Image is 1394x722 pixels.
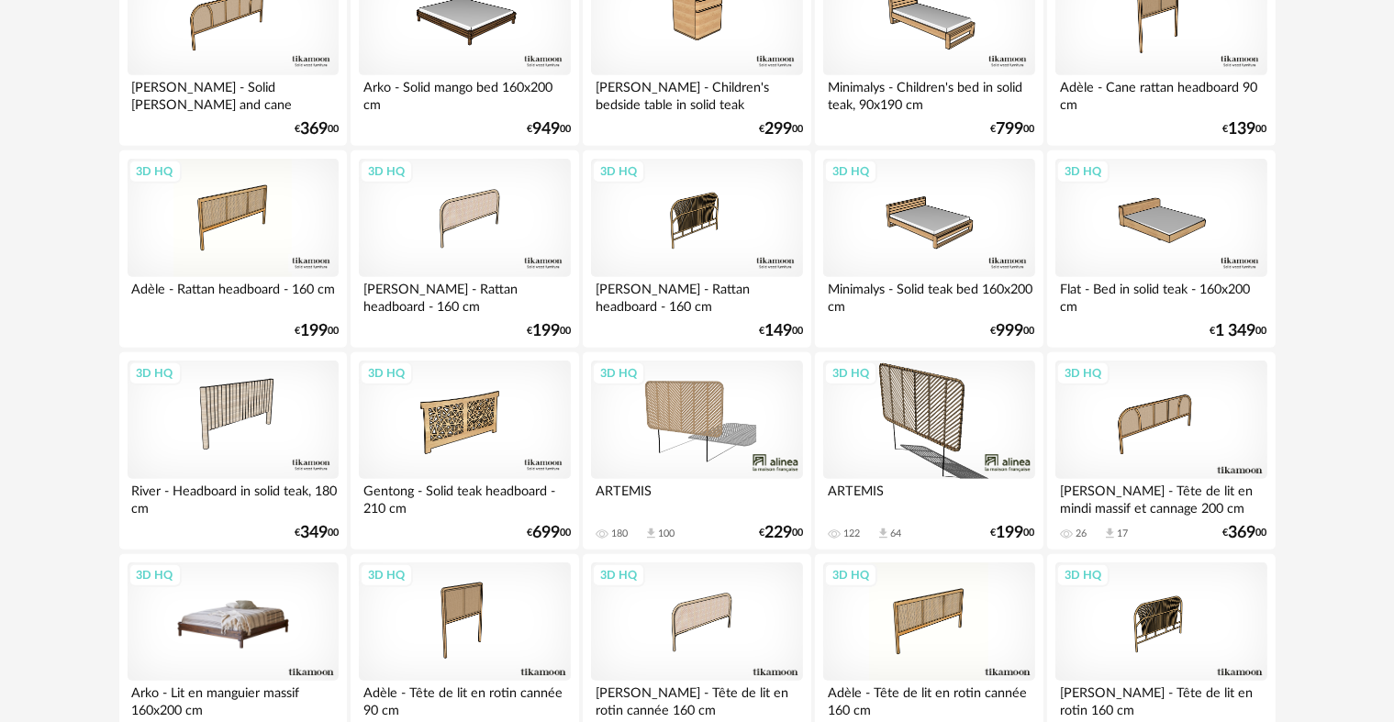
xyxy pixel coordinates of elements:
div: 64 [890,528,901,540]
div: ARTEMIS [823,479,1034,516]
div: 3D HQ [1056,361,1110,385]
div: € 00 [991,527,1035,539]
div: 17 [1117,528,1128,540]
div: 3D HQ [360,160,413,183]
div: Minimalys - Children's bed in solid teak, 90x190 cm [823,75,1034,112]
div: ARTEMIS [591,479,802,516]
div: 100 [658,528,675,540]
div: 3D HQ [592,160,645,183]
div: Adèle - Tête de lit en rotin cannée 160 cm [823,681,1034,717]
div: Flat - Bed in solid teak - 160x200 cm [1055,277,1266,314]
span: 199 [997,527,1024,539]
div: 180 [611,528,628,540]
div: [PERSON_NAME] - Solid [PERSON_NAME] and cane headboard, 200 cm [128,75,339,112]
a: 3D HQ Adèle - Rattan headboard - 160 cm €19900 [119,150,347,349]
div: [PERSON_NAME] - Children's bedside table in solid teak [591,75,802,112]
a: 3D HQ ARTEMIS 122 Download icon 64 €19900 [815,352,1043,550]
div: € 00 [759,527,803,539]
span: 369 [300,123,328,136]
div: 3D HQ [128,563,182,587]
div: € 00 [759,123,803,136]
div: € 00 [527,325,571,338]
div: 3D HQ [1056,563,1110,587]
span: 699 [532,527,560,539]
div: € 00 [527,123,571,136]
div: Minimalys - Solid teak bed 160x200 cm [823,277,1034,314]
span: 949 [532,123,560,136]
div: 3D HQ [360,361,413,385]
span: 299 [764,123,792,136]
div: 26 [1076,528,1087,540]
div: € 00 [991,325,1035,338]
a: 3D HQ Minimalys - Solid teak bed 160x200 cm €99900 [815,150,1043,349]
a: 3D HQ River - Headboard in solid teak, 180 cm €34900 [119,352,347,550]
div: Arko - Solid mango bed 160x200 cm [359,75,570,112]
div: € 00 [759,325,803,338]
div: € 00 [527,527,571,539]
a: 3D HQ [PERSON_NAME] - Rattan headboard - 160 cm €19900 [351,150,578,349]
div: Adèle - Rattan headboard - 160 cm [128,277,339,314]
div: 3D HQ [824,361,877,385]
span: 999 [997,325,1024,338]
div: € 00 [295,325,339,338]
span: 799 [997,123,1024,136]
span: 139 [1229,123,1256,136]
div: € 00 [991,123,1035,136]
div: [PERSON_NAME] - Tête de lit en mindi massif et cannage 200 cm [1055,479,1266,516]
div: 3D HQ [824,563,877,587]
div: 3D HQ [128,160,182,183]
div: € 00 [295,527,339,539]
div: Gentong - Solid teak headboard - 210 cm [359,479,570,516]
span: 1 349 [1216,325,1256,338]
div: Arko - Lit en manguier massif 160x200 cm [128,681,339,717]
div: 3D HQ [592,361,645,385]
a: 3D HQ [PERSON_NAME] - Tête de lit en mindi massif et cannage 200 cm 26 Download icon 17 €36900 [1047,352,1275,550]
span: 199 [300,325,328,338]
div: 122 [843,528,860,540]
span: Download icon [1103,527,1117,540]
a: 3D HQ ARTEMIS 180 Download icon 100 €22900 [583,352,810,550]
div: 3D HQ [592,563,645,587]
span: 369 [1229,527,1256,539]
div: Adèle - Cane rattan headboard 90 cm [1055,75,1266,112]
div: [PERSON_NAME] - Tête de lit en rotin 160 cm [1055,681,1266,717]
div: € 00 [295,123,339,136]
div: [PERSON_NAME] - Rattan headboard - 160 cm [359,277,570,314]
span: 149 [764,325,792,338]
div: 3D HQ [128,361,182,385]
div: € 00 [1210,325,1267,338]
div: 3D HQ [360,563,413,587]
a: 3D HQ Gentong - Solid teak headboard - 210 cm €69900 [351,352,578,550]
span: Download icon [644,527,658,540]
div: Adèle - Tête de lit en rotin cannée 90 cm [359,681,570,717]
div: River - Headboard in solid teak, 180 cm [128,479,339,516]
div: € 00 [1223,123,1267,136]
div: 3D HQ [824,160,877,183]
span: 229 [764,527,792,539]
span: 349 [300,527,328,539]
span: Download icon [876,527,890,540]
div: € 00 [1223,527,1267,539]
div: [PERSON_NAME] - Rattan headboard - 160 cm [591,277,802,314]
div: [PERSON_NAME] - Tête de lit en rotin cannée 160 cm [591,681,802,717]
a: 3D HQ [PERSON_NAME] - Rattan headboard - 160 cm €14900 [583,150,810,349]
a: 3D HQ Flat - Bed in solid teak - 160x200 cm €1 34900 [1047,150,1275,349]
div: 3D HQ [1056,160,1110,183]
span: 199 [532,325,560,338]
